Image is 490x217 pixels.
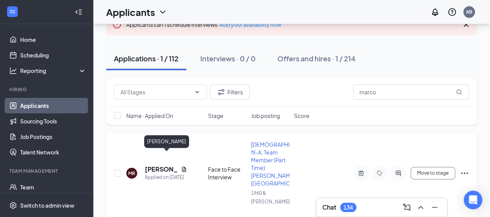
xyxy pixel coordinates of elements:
div: Interviews · 0 / 0 [200,54,256,63]
a: Team [20,179,86,195]
div: Open Intercom Messenger [464,191,482,209]
button: Filter Filters [210,84,249,100]
svg: Filter [217,87,226,97]
svg: Notifications [430,7,440,17]
span: Stage [208,112,224,120]
a: Scheduling [20,47,86,63]
input: All Stages [120,88,191,96]
svg: Document [181,166,187,172]
div: Reporting [20,67,87,75]
svg: MagnifyingGlass [456,89,462,95]
div: MR [128,170,135,177]
svg: ChevronUp [416,203,425,212]
div: Face to Face Interview [208,165,246,181]
input: Search in applications [353,84,469,100]
svg: ComposeMessage [402,203,411,212]
span: 1960 & [PERSON_NAME] [251,190,290,205]
h1: Applicants [106,5,155,19]
div: [PERSON_NAME] [144,135,189,148]
div: Switch to admin view [20,201,74,209]
div: Hiring [9,86,85,93]
span: Name · Applied On [126,112,173,120]
button: Move to stage [411,167,455,179]
svg: Analysis [9,67,17,75]
a: Add your availability now [220,21,281,28]
svg: ChevronDown [158,7,167,17]
a: Job Postings [20,129,86,144]
span: Score [294,112,309,120]
a: Talent Network [20,144,86,160]
svg: QuestionInfo [447,7,457,17]
a: Home [20,32,86,47]
span: Applicants can't schedule interviews. [126,21,281,28]
svg: ActiveChat [394,170,403,176]
button: ComposeMessage [401,201,413,214]
svg: Cross [461,20,471,29]
h3: Chat [322,203,336,212]
svg: Error [112,20,122,29]
button: ChevronUp [414,201,427,214]
svg: Settings [9,201,17,209]
svg: Tag [375,170,384,176]
span: [DEMOGRAPHIC_DATA]-fil-A: Team Member (Part Time) [PERSON_NAME][GEOGRAPHIC_DATA] [251,141,314,187]
h5: [PERSON_NAME] [145,165,178,174]
a: Applicants [20,98,86,113]
svg: Minimize [430,203,439,212]
div: Offers and hires · 1 / 214 [277,54,356,63]
div: 134 [344,204,353,211]
div: Applications · 1 / 112 [114,54,179,63]
a: Sourcing Tools [20,113,86,129]
svg: Collapse [75,8,83,16]
svg: ActiveNote [356,170,366,176]
div: Applied on [DATE] [145,174,187,181]
div: Team Management [9,168,85,174]
button: Minimize [428,201,441,214]
span: Job posting [251,112,280,120]
div: AB [466,9,472,15]
svg: Ellipses [460,168,469,178]
svg: WorkstreamLogo [9,8,16,16]
svg: ChevronDown [194,89,200,95]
